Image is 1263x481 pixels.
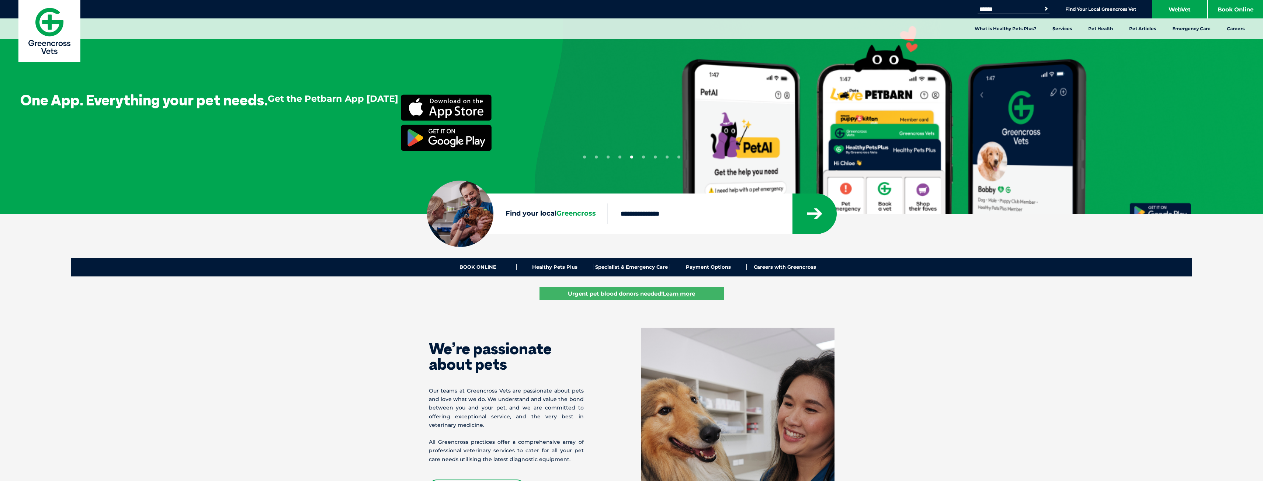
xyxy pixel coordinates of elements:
[440,264,517,270] a: BOOK ONLINE
[630,156,633,158] button: 5 of 9
[1065,6,1136,12] a: Find Your Local Greencross Vet
[429,438,584,464] p: All Greencross practices offer a comprehensive array of professional veterinary services to cater...
[677,156,680,158] button: 9 of 9
[556,209,596,217] span: Greencross
[1080,18,1121,39] a: Pet Health
[427,208,607,219] label: Find your local
[268,93,398,155] p: Get the Petbarn App [DATE]
[1121,18,1164,39] a: Pet Articles
[642,156,645,158] button: 6 of 9
[967,18,1044,39] a: What is Healthy Pets Plus?
[401,125,492,151] img: petbarn Google play store app download
[663,290,695,297] u: Learn more
[401,94,492,121] img: Petbarn App Apple store download
[20,93,268,151] h3: One App. Everything your pet needs.
[583,156,586,158] button: 1 of 9
[1042,5,1050,13] button: Search
[618,156,621,158] button: 4 of 9
[1044,18,1080,39] a: Services
[747,264,823,270] a: Careers with Greencross
[429,341,584,372] h1: We’re passionate about pets
[593,264,670,270] a: Specialist & Emergency Care
[517,264,593,270] a: Healthy Pets Plus
[429,387,584,429] p: Our teams at Greencross Vets are passionate about pets and love what we do. We understand and val...
[1164,18,1219,39] a: Emergency Care
[607,156,610,158] button: 3 of 9
[539,287,724,300] a: Urgent pet blood donors needed!Learn more
[670,264,747,270] a: Payment Options
[1219,18,1253,39] a: Careers
[595,156,598,158] button: 2 of 9
[666,156,669,158] button: 8 of 9
[654,156,657,158] button: 7 of 9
